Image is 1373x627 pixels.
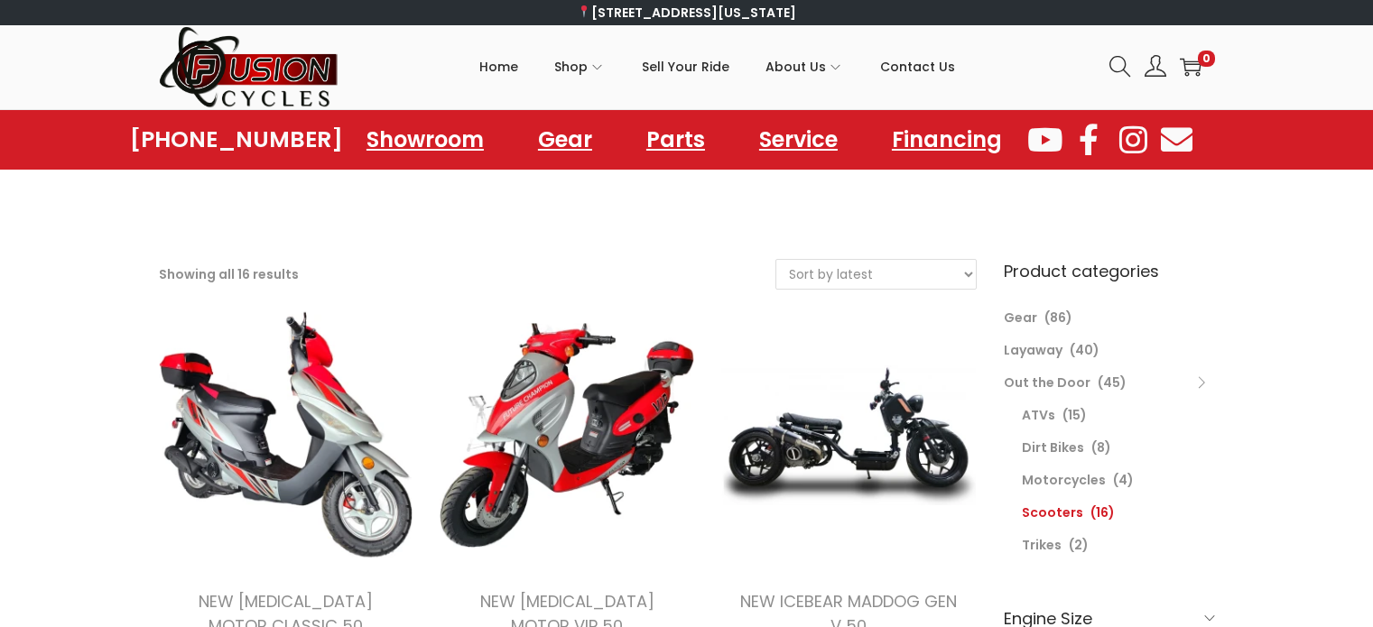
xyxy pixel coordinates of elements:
[130,127,343,152] a: [PHONE_NUMBER]
[1004,309,1037,327] a: Gear
[348,119,1020,161] nav: Menu
[1062,406,1087,424] span: (15)
[1004,373,1090,392] a: Out the Door
[554,44,588,89] span: Shop
[1091,438,1111,456] span: (8)
[1044,309,1072,327] span: (86)
[1070,341,1099,359] span: (40)
[1022,438,1084,456] a: Dirt Bikes
[520,119,610,161] a: Gear
[577,4,796,22] a: [STREET_ADDRESS][US_STATE]
[1022,503,1083,521] a: Scooters
[1090,503,1115,521] span: (16)
[348,119,502,161] a: Showroom
[628,119,723,161] a: Parts
[1113,471,1134,489] span: (4)
[642,44,729,89] span: Sell Your Ride
[776,260,976,289] select: Shop order
[1004,341,1062,359] a: Layaway
[1022,536,1062,554] a: Trikes
[1022,471,1106,489] a: Motorcycles
[1098,373,1127,392] span: (45)
[765,44,826,89] span: About Us
[159,25,339,109] img: Woostify retina logo
[159,262,299,287] p: Showing all 16 results
[1004,259,1215,283] h6: Product categories
[578,5,590,18] img: 📍
[741,119,856,161] a: Service
[765,26,844,107] a: About Us
[554,26,606,107] a: Shop
[339,26,1096,107] nav: Primary navigation
[479,26,518,107] a: Home
[642,26,729,107] a: Sell Your Ride
[880,44,955,89] span: Contact Us
[479,44,518,89] span: Home
[1022,406,1055,424] a: ATVs
[1069,536,1089,554] span: (2)
[1180,56,1201,78] a: 0
[880,26,955,107] a: Contact Us
[874,119,1020,161] a: Financing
